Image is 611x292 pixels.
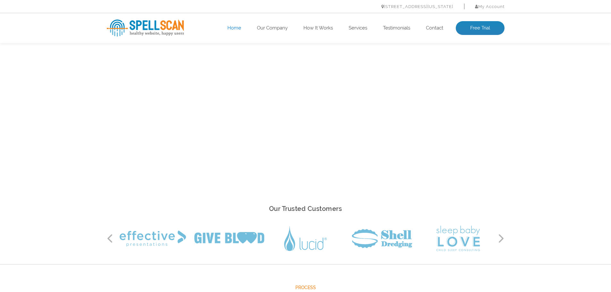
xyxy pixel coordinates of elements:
img: Sleep Baby Love [436,226,480,251]
h2: Our Trusted Customers [107,203,505,214]
span: Process [107,284,505,292]
img: Lucid [284,226,327,251]
img: Give Blood [194,232,264,245]
img: Effective [120,230,186,246]
button: Previous [107,234,113,243]
button: Next [498,234,505,243]
img: Shell Dredging [352,229,412,248]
